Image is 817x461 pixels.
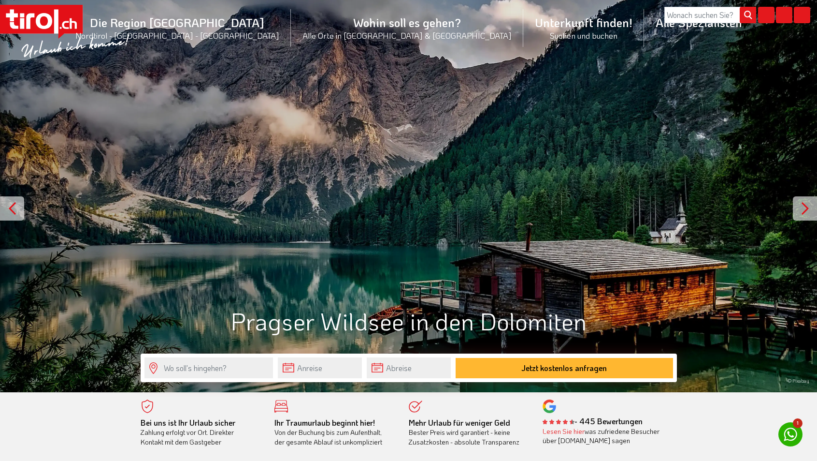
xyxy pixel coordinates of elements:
[274,418,394,447] div: Von der Buchung bis zum Aufenthalt, der gesamte Ablauf ist unkompliziert
[367,357,451,378] input: Abreise
[535,30,632,41] small: Suchen und buchen
[409,417,510,428] b: Mehr Urlaub für weniger Geld
[291,4,523,51] a: Wohin soll es gehen?Alle Orte in [GEOGRAPHIC_DATA] & [GEOGRAPHIC_DATA]
[144,357,273,378] input: Wo soll's hingehen?
[456,358,673,378] button: Jetzt kostenlos anfragen
[543,416,643,426] b: - 445 Bewertungen
[141,417,235,428] b: Bei uns ist Ihr Urlaub sicher
[758,7,774,23] i: Karte öffnen
[64,4,291,51] a: Die Region [GEOGRAPHIC_DATA]Nordtirol - [GEOGRAPHIC_DATA] - [GEOGRAPHIC_DATA]
[543,427,585,436] a: Lesen Sie hier
[523,4,644,51] a: Unterkunft finden!Suchen und buchen
[644,4,754,41] a: Alle Spezialisten
[543,427,662,446] div: was zufriedene Besucher über [DOMAIN_NAME] sagen
[776,7,792,23] i: Fotogalerie
[141,418,260,447] div: Zahlung erfolgt vor Ort. Direkter Kontakt mit dem Gastgeber
[274,417,375,428] b: Ihr Traumurlaub beginnt hier!
[302,30,512,41] small: Alle Orte in [GEOGRAPHIC_DATA] & [GEOGRAPHIC_DATA]
[141,308,677,334] h1: Pragser Wildsee in den Dolomiten
[794,7,810,23] i: Kontakt
[278,357,362,378] input: Anreise
[793,418,803,428] span: 1
[409,418,529,447] div: Bester Preis wird garantiert - keine Zusatzkosten - absolute Transparenz
[664,7,756,23] input: Wonach suchen Sie?
[778,422,803,446] a: 1
[75,30,279,41] small: Nordtirol - [GEOGRAPHIC_DATA] - [GEOGRAPHIC_DATA]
